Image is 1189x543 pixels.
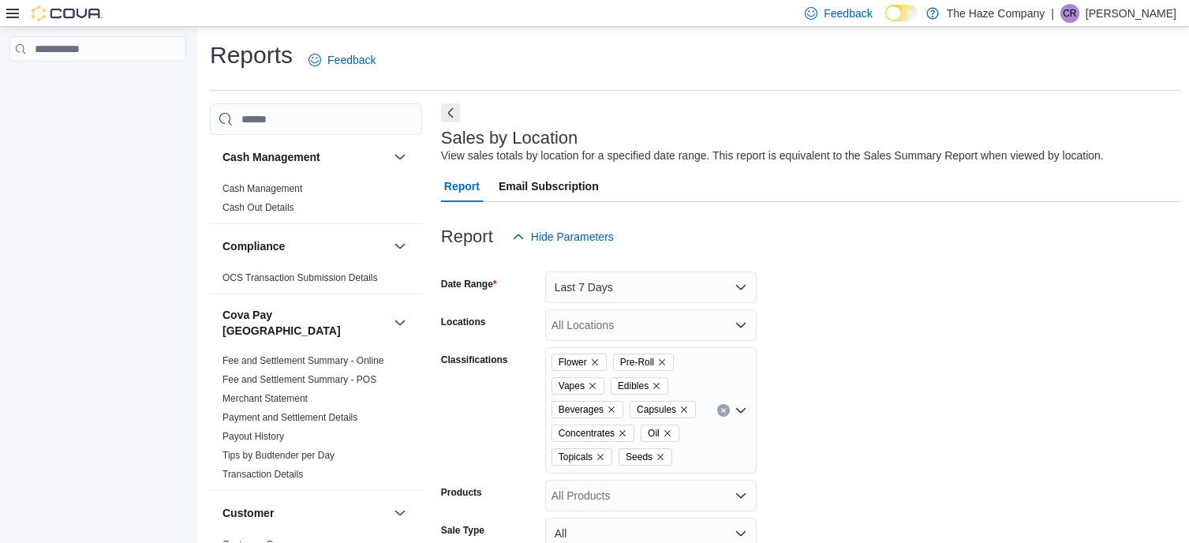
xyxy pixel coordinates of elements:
a: Fee and Settlement Summary - Online [222,355,384,366]
span: Edibles [611,377,668,395]
span: Seeds [626,449,652,465]
label: Classifications [441,354,508,366]
button: Remove Concentrates from selection in this group [618,429,627,438]
span: Vapes [552,377,604,395]
a: Cash Management [222,183,302,194]
span: Transaction Details [222,468,303,481]
div: Cindy Russell [1060,4,1079,23]
p: The Haze Company [947,4,1045,23]
span: Feedback [327,52,376,68]
h3: Sales by Location [441,129,578,148]
span: Pre-Roll [613,354,674,371]
span: Concentrates [559,425,615,441]
span: Pre-Roll [620,354,654,370]
a: Payout History [222,431,284,442]
div: View sales totals by location for a specified date range. This report is equivalent to the Sales ... [441,148,1104,164]
a: Cash Out Details [222,202,294,213]
span: Vapes [559,378,585,394]
a: Feedback [302,44,382,76]
span: Payout History [222,430,284,443]
a: Merchant Statement [222,393,308,404]
a: Transaction Details [222,469,303,480]
p: [PERSON_NAME] [1086,4,1176,23]
button: Open list of options [735,489,747,502]
span: Topicals [559,449,593,465]
button: Cova Pay [GEOGRAPHIC_DATA] [391,313,409,332]
button: Next [441,103,460,122]
span: Concentrates [552,425,634,442]
span: Topicals [552,448,612,466]
label: Products [441,486,482,499]
button: Cova Pay [GEOGRAPHIC_DATA] [222,307,387,339]
h3: Compliance [222,238,285,254]
button: Remove Capsules from selection in this group [679,405,689,414]
span: Edibles [618,378,649,394]
span: Email Subscription [499,170,599,202]
h3: Cash Management [222,149,320,165]
span: Oil [648,425,660,441]
span: Capsules [637,402,676,418]
span: Flower [552,354,607,371]
button: Compliance [391,237,409,256]
button: Remove Flower from selection in this group [590,358,600,367]
button: Customer [222,505,387,521]
input: Dark Mode [885,5,918,21]
span: CR [1063,4,1076,23]
button: Remove Edibles from selection in this group [652,381,661,391]
span: Feedback [824,6,872,21]
span: Beverages [552,401,623,418]
h3: Customer [222,505,274,521]
span: Oil [641,425,679,442]
span: Merchant Statement [222,392,308,405]
span: Fee and Settlement Summary - Online [222,354,384,367]
span: Flower [559,354,587,370]
nav: Complex example [9,65,186,103]
span: Payment and Settlement Details [222,411,357,424]
label: Date Range [441,278,497,290]
a: OCS Transaction Submission Details [222,272,378,283]
button: Last 7 Days [545,271,757,303]
button: Clear input [717,404,730,417]
button: Remove Pre-Roll from selection in this group [657,358,667,367]
button: Remove Beverages from selection in this group [607,405,616,414]
button: Remove Vapes from selection in this group [588,381,597,391]
button: Hide Parameters [506,221,620,253]
span: Hide Parameters [531,229,614,245]
button: Cash Management [391,148,409,167]
div: Cova Pay [GEOGRAPHIC_DATA] [210,351,422,490]
span: Capsules [630,401,696,418]
button: Cash Management [222,149,387,165]
button: Compliance [222,238,387,254]
p: | [1051,4,1054,23]
span: Beverages [559,402,604,418]
span: Cash Out Details [222,201,294,214]
div: Cash Management [210,179,422,223]
button: Remove Topicals from selection in this group [596,452,605,462]
span: OCS Transaction Submission Details [222,271,378,284]
label: Sale Type [441,524,484,537]
span: Seeds [619,448,672,466]
img: Cova [32,6,103,21]
button: Customer [391,504,409,522]
div: Compliance [210,268,422,294]
h3: Report [441,227,493,246]
span: Tips by Budtender per Day [222,449,335,462]
button: Open list of options [735,404,747,417]
span: Dark Mode [885,21,886,22]
button: Open list of options [735,319,747,331]
button: Remove Oil from selection in this group [663,429,672,438]
h1: Reports [210,39,293,71]
a: Payment and Settlement Details [222,412,357,423]
a: Fee and Settlement Summary - POS [222,374,376,385]
span: Report [444,170,480,202]
span: Fee and Settlement Summary - POS [222,373,376,386]
span: Cash Management [222,182,302,195]
button: Remove Seeds from selection in this group [656,452,665,462]
label: Locations [441,316,486,328]
a: Tips by Budtender per Day [222,450,335,461]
